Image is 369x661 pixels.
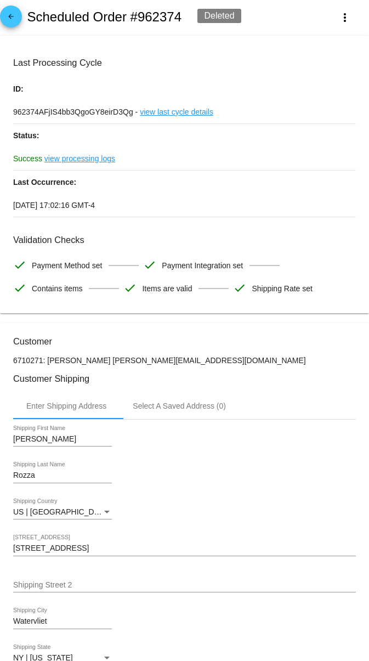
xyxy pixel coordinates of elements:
[27,9,181,25] h2: Scheduled Order #962374
[13,124,356,147] p: Status:
[140,100,213,123] a: view last cycle details
[13,154,42,163] span: Success
[123,281,137,295] mat-icon: check
[233,281,246,295] mat-icon: check
[13,281,26,295] mat-icon: check
[13,581,356,590] input: Shipping Street 2
[162,254,243,277] span: Payment Integration set
[143,258,156,272] mat-icon: check
[13,336,356,347] h3: Customer
[133,402,226,410] div: Select A Saved Address (0)
[13,471,112,480] input: Shipping Last Name
[13,507,110,516] span: US | [GEOGRAPHIC_DATA]
[13,435,112,444] input: Shipping First Name
[142,277,192,300] span: Items are valid
[13,201,95,210] span: [DATE] 17:02:16 GMT-4
[13,374,356,384] h3: Customer Shipping
[13,171,356,194] p: Last Occurrence:
[26,402,106,410] div: Enter Shipping Address
[13,258,26,272] mat-icon: check
[13,235,356,245] h3: Validation Checks
[13,108,138,116] span: 962374AFjIS4bb3QgoGY8eirD3Qg -
[338,11,351,24] mat-icon: more_vert
[13,77,356,100] p: ID:
[197,9,241,23] div: Deleted
[13,544,356,553] input: Shipping Street 1
[13,617,112,626] input: Shipping City
[32,254,102,277] span: Payment Method set
[13,58,356,68] h3: Last Processing Cycle
[4,13,18,26] mat-icon: arrow_back
[252,277,313,300] span: Shipping Rate set
[13,356,356,365] p: 6710271: [PERSON_NAME] [PERSON_NAME][EMAIL_ADDRESS][DOMAIN_NAME]
[13,508,112,517] mat-select: Shipping Country
[32,277,83,300] span: Contains items
[44,147,115,170] a: view processing logs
